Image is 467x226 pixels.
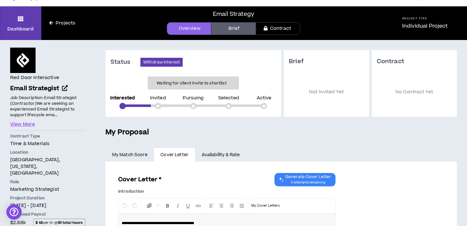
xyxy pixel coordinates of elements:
[377,58,452,65] h3: Contract
[10,186,59,193] span: Marketing Strategist
[285,174,331,179] span: Generate Cover Letter
[274,173,335,186] button: Chat GPT Cover Letter
[118,175,162,184] h3: Cover Letter *
[237,200,247,212] button: Justify Align
[211,22,256,35] a: Brief
[183,200,193,212] button: Format Underline
[289,58,364,65] h3: Brief
[10,195,85,201] p: Project Duration
[10,74,59,81] h4: Red Door Interactive
[173,200,183,212] button: Format Italics
[160,151,188,158] span: Cover Letter
[227,200,236,212] button: Right Align
[36,220,43,225] strong: $ 48
[206,200,216,212] button: Left Align
[10,84,85,93] a: Email Strategist
[105,127,457,138] h5: My Proposal
[118,186,144,196] label: Introduction
[10,156,85,176] p: [GEOGRAPHIC_DATA], [US_STATE], [GEOGRAPHIC_DATA]
[10,140,85,147] p: Time & Materials
[167,22,211,35] a: Overview
[289,75,364,110] p: Not Invited Yet
[251,203,280,209] p: My Cover Letters
[130,200,139,212] button: Redo
[213,10,254,18] div: Email Strategy
[110,96,135,100] p: Interested
[217,200,226,212] button: Center Align
[195,148,246,162] a: Availability & Rate
[10,211,85,217] p: Proposed Payout
[10,133,85,139] p: Contract Type
[120,200,129,212] button: Undo
[105,148,154,162] a: My Match Score
[402,22,448,30] p: Individual Project
[10,121,35,128] button: View More
[257,96,272,100] p: Active
[7,26,34,32] p: Dashboard
[193,200,203,212] button: Insert Link
[150,96,166,100] p: Invited
[58,220,83,225] strong: 60 total hours
[10,84,59,93] span: Email Strategist
[10,179,85,185] p: Role
[140,58,183,67] button: Withdraw Interest
[10,150,85,155] p: Location
[41,20,83,27] a: Projects
[256,22,300,35] a: Contract
[402,17,448,21] h5: Project Type
[218,96,239,100] p: Selected
[163,200,173,212] button: Format Bold
[285,180,331,185] span: 3 attempts remaining
[249,200,282,212] button: Template
[377,75,452,110] p: No Contract Yet
[183,96,204,100] p: Pursuing
[157,80,226,86] p: Waiting for client invite to shortlist
[6,204,22,220] div: Open Intercom Messenger
[10,95,85,118] p: Job Description: Email Strategist (Contractor)We are seeking an experienced Email Strategist to s...
[111,58,140,66] h3: Status
[10,202,85,209] p: [DATE] - [DATE]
